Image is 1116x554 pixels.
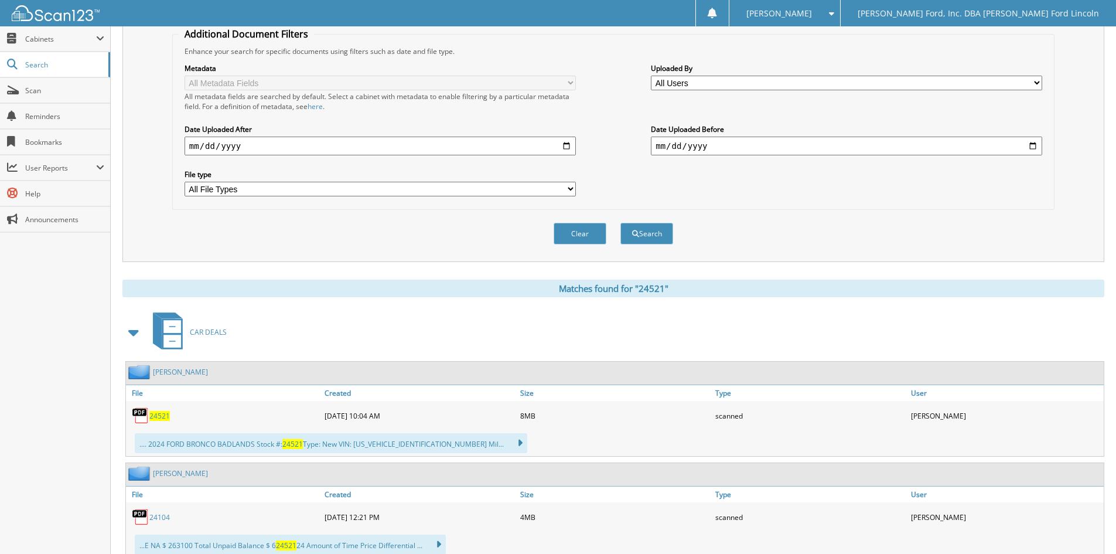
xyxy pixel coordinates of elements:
a: User [908,385,1104,401]
a: here [308,101,323,111]
div: scanned [712,505,908,529]
img: scan123-logo-white.svg [12,5,100,21]
span: Bookmarks [25,137,104,147]
div: 4MB [517,505,713,529]
label: File type [185,169,576,179]
div: [DATE] 12:21 PM [322,505,517,529]
a: Type [712,385,908,401]
a: [PERSON_NAME] [153,468,208,478]
button: Search [620,223,673,244]
a: File [126,385,322,401]
label: Date Uploaded Before [651,124,1042,134]
img: PDF.png [132,407,149,424]
img: folder2.png [128,365,153,379]
span: Search [25,60,103,70]
a: File [126,487,322,502]
label: Date Uploaded After [185,124,576,134]
input: end [651,137,1042,155]
div: [DATE] 10:04 AM [322,404,517,427]
img: PDF.png [132,508,149,526]
input: start [185,137,576,155]
a: [PERSON_NAME] [153,367,208,377]
span: Help [25,189,104,199]
a: Type [712,487,908,502]
span: Cabinets [25,34,96,44]
span: Reminders [25,111,104,121]
div: 8MB [517,404,713,427]
a: Size [517,487,713,502]
label: Uploaded By [651,63,1042,73]
div: All metadata fields are searched by default. Select a cabinet with metadata to enable filtering b... [185,91,576,111]
span: User Reports [25,163,96,173]
legend: Additional Document Filters [179,28,314,40]
span: CAR DEALS [190,327,227,337]
a: Created [322,385,517,401]
a: Size [517,385,713,401]
div: [PERSON_NAME] [908,404,1104,427]
a: CAR DEALS [146,309,227,355]
span: Announcements [25,215,104,225]
label: Metadata [185,63,576,73]
span: 24521 [282,439,303,449]
div: .... 2024 FORD BRONCO BADLANDS Stock #: Type: New VIN: [US_VEHICLE_IDENTIFICATION_NUMBER] Mil... [135,433,527,453]
span: Scan [25,86,104,96]
span: 24521 [276,541,296,550]
div: Matches found for "24521" [122,280,1104,297]
a: 24104 [149,512,170,522]
iframe: Chat Widget [1057,498,1116,554]
div: Enhance your search for specific documents using filters such as date and file type. [179,46,1048,56]
div: [PERSON_NAME] [908,505,1104,529]
a: 24521 [149,411,170,421]
div: scanned [712,404,908,427]
img: folder2.png [128,466,153,481]
button: Clear [554,223,606,244]
span: [PERSON_NAME] [746,10,812,17]
a: Created [322,487,517,502]
a: User [908,487,1104,502]
span: [PERSON_NAME] Ford, Inc. DBA [PERSON_NAME] Ford Lincoln [858,10,1099,17]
